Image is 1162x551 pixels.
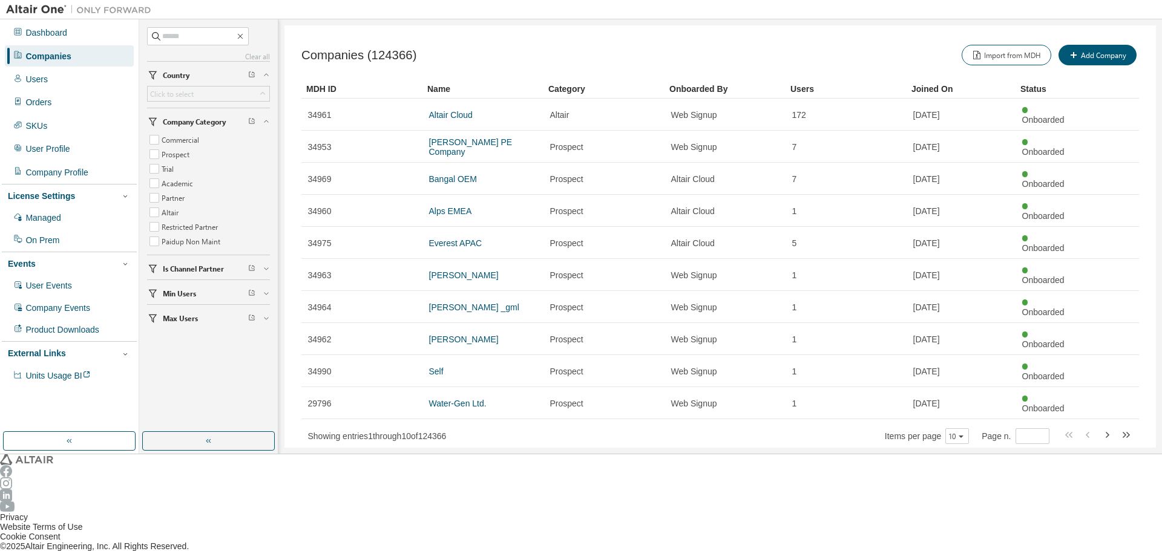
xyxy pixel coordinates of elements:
span: Page n. [982,428,1049,444]
span: [DATE] [913,302,940,312]
span: 172 [792,110,806,120]
span: [DATE] [913,238,940,248]
button: 10 [948,431,966,441]
label: Altair [162,205,181,220]
label: Restricted Partner [162,220,220,234]
span: Onboarded [1022,339,1065,349]
div: Click to select [150,89,194,99]
div: Company Events [25,303,90,313]
label: Prospect [162,147,192,161]
span: Prospect [550,206,583,216]
img: Altair One [6,4,157,16]
span: Company Category [163,117,226,126]
a: [PERSON_NAME] PE Company [429,137,513,157]
span: Web Signup [671,302,717,312]
span: Onboarded [1022,179,1065,189]
span: Clear filter [248,117,255,126]
a: Clear all [147,51,270,61]
span: [DATE] [913,142,940,152]
span: Prospect [550,399,583,408]
span: 34961 [308,110,332,120]
span: 34975 [308,238,332,248]
span: [DATE] [913,367,940,376]
button: Import from MDH [962,45,1051,65]
a: Self [429,367,444,376]
span: 7 [792,174,797,184]
span: Prospect [550,238,583,248]
span: Clear filter [248,289,255,298]
a: Water-Gen Ltd. [429,399,487,408]
span: 1 [792,399,797,408]
span: Items per page [885,428,969,444]
span: [DATE] [913,399,940,408]
span: Onboarded [1022,275,1065,285]
label: Academic [162,176,195,191]
span: 34963 [308,270,332,280]
span: 34964 [308,302,332,312]
span: 34962 [308,334,332,344]
span: 5 [792,238,797,248]
span: Onboarded [1022,307,1065,317]
span: [DATE] [913,334,940,344]
span: Web Signup [671,142,717,152]
button: Is Channel Partner [147,255,270,282]
div: Companies [25,51,71,61]
div: SKUs [25,121,47,131]
div: On Prem [25,235,59,245]
span: 1 [792,302,797,312]
span: Onboarded [1022,115,1065,125]
span: Prospect [550,334,583,344]
span: Is Channel Partner [163,264,224,273]
button: Company Category [147,108,270,135]
label: Partner [162,191,187,205]
div: External Links [8,348,66,358]
a: [PERSON_NAME] [429,270,499,280]
span: Clear filter [248,264,255,273]
span: Showing entries 1 through 10 of 124366 [308,431,447,441]
div: User Profile [25,144,70,154]
span: [DATE] [913,110,940,120]
span: Companies (124366) [301,48,416,62]
span: Prospect [550,142,583,152]
label: Trial [162,161,176,176]
div: Onboarded By [669,79,781,99]
span: Country [163,70,189,80]
span: Min Users [163,289,196,298]
div: Product Downloads [25,325,99,334]
a: Everest APAC [429,238,482,248]
span: 7 [792,142,797,152]
span: [DATE] [913,174,940,184]
a: [PERSON_NAME] _gml [429,302,519,312]
div: Company Profile [25,168,88,177]
label: Commercial [162,132,202,147]
span: Onboarded [1022,403,1065,413]
span: Prospect [550,174,583,184]
label: Paidup Non Maint [162,234,223,249]
button: Max Users [147,305,270,331]
span: 1 [792,270,797,280]
span: Prospect [550,367,583,376]
span: Onboarded [1022,371,1065,381]
span: Clear filter [248,313,255,323]
span: Web Signup [671,334,717,344]
div: Managed [25,213,61,223]
button: Add Company [1059,45,1137,65]
div: License Settings [8,191,75,201]
div: Events [8,259,36,269]
span: Web Signup [671,367,717,376]
span: 34953 [308,142,332,152]
span: 1 [792,367,797,376]
span: Web Signup [671,399,717,408]
span: 34969 [308,174,332,184]
span: Onboarded [1022,211,1065,221]
span: Clear filter [248,70,255,80]
div: Dashboard [25,28,67,37]
span: Prospect [550,270,583,280]
div: Orders [25,97,51,107]
span: 34960 [308,206,332,216]
a: Altair Cloud [429,110,473,120]
span: Prospect [550,302,583,312]
a: Bangal OEM [429,174,477,184]
span: Altair Cloud [671,238,715,248]
a: [PERSON_NAME] [429,334,499,344]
